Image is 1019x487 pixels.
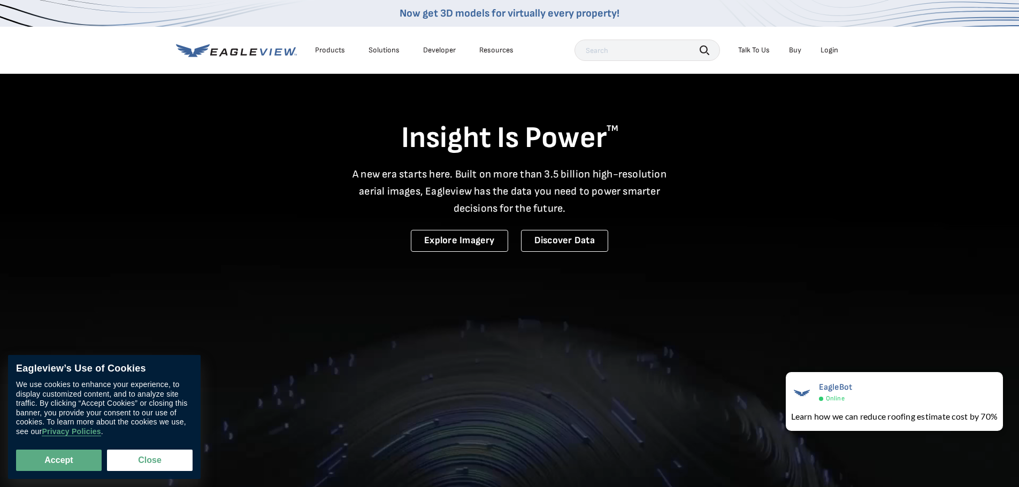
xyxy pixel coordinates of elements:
[16,363,193,375] div: Eagleview’s Use of Cookies
[574,40,720,61] input: Search
[369,45,400,55] div: Solutions
[42,427,101,436] a: Privacy Policies
[826,395,845,403] span: Online
[411,230,508,252] a: Explore Imagery
[791,410,998,423] div: Learn how we can reduce roofing estimate cost by 70%
[16,450,102,471] button: Accept
[521,230,608,252] a: Discover Data
[791,382,813,404] img: EagleBot
[819,382,853,392] span: EagleBot
[315,45,345,55] div: Products
[400,7,619,20] a: Now get 3D models for virtually every property!
[107,450,193,471] button: Close
[607,123,618,134] sup: TM
[479,45,514,55] div: Resources
[738,45,770,55] div: Talk To Us
[821,45,838,55] div: Login
[176,120,844,157] h1: Insight Is Power
[346,166,673,217] p: A new era starts here. Built on more than 3.5 billion high-resolution aerial images, Eagleview ha...
[789,45,801,55] a: Buy
[16,380,193,436] div: We use cookies to enhance your experience, to display customized content, and to analyze site tra...
[423,45,456,55] a: Developer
